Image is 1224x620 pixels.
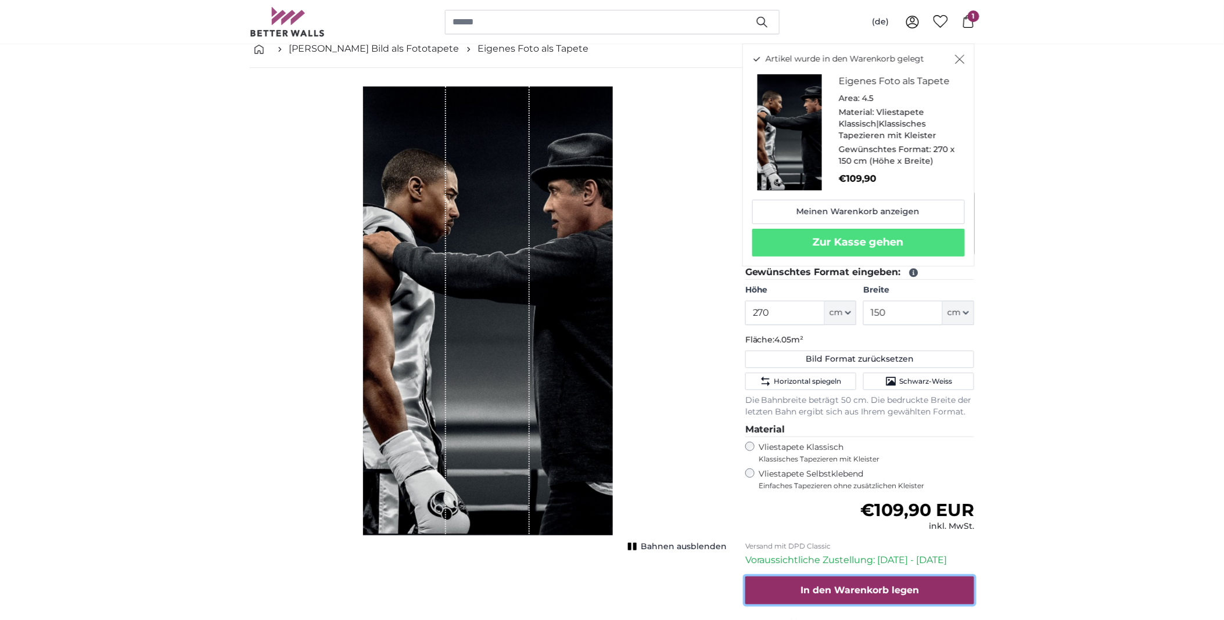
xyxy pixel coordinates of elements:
button: In den Warenkorb legen [745,576,975,604]
p: Voraussichtliche Zustellung: [DATE] - [DATE] [745,553,975,567]
div: 1 of 1 [250,86,727,551]
button: Schwarz-Weiss [863,373,974,390]
span: 4.05m² [775,334,804,345]
div: Artikel wurde in den Warenkorb gelegt [742,44,975,266]
p: Fläche: [745,334,975,346]
button: Bild Format zurücksetzen [745,351,975,368]
span: Einfaches Tapezieren ohne zusätzlichen Kleister [759,481,975,491]
button: cm [825,301,856,325]
button: cm [943,301,974,325]
span: cm [947,307,961,319]
label: Höhe [745,284,856,296]
a: [PERSON_NAME] Bild als Fototapete [289,42,460,56]
button: Horizontal spiegeln [745,373,856,390]
button: Schließen [955,53,965,65]
span: Area: [839,93,860,103]
span: Gewünschtes Format: [839,144,932,154]
span: Bahnen ausblenden [641,541,727,553]
p: €109,90 [839,172,956,186]
a: Eigenes Foto als Tapete [478,42,589,56]
p: Versand mit DPD Classic [745,542,975,551]
span: 270 x 150 cm (Höhe x Breite) [839,144,956,166]
span: 4.5 [863,93,874,103]
a: Meinen Warenkorb anzeigen [752,200,965,224]
legend: Gewünschtes Format eingeben: [745,265,975,280]
span: €109,90 EUR [860,499,974,521]
span: Artikel wurde in den Warenkorb gelegt [766,53,925,65]
span: Klassisches Tapezieren mit Kleister [759,455,965,464]
button: Zur Kasse gehen [752,229,965,257]
span: Vliestapete Klassisch|Klassisches Tapezieren mit Kleister [839,107,937,140]
span: Horizontal spiegeln [774,377,841,386]
div: inkl. MwSt. [860,521,974,532]
h3: Eigenes Foto als Tapete [839,74,956,88]
label: Vliestapete Selbstklebend [759,468,975,491]
span: Material: [839,107,875,117]
label: Breite [863,284,974,296]
span: cm [830,307,843,319]
span: 1 [968,10,979,22]
nav: breadcrumbs [250,30,975,68]
span: In den Warenkorb legen [801,585,919,596]
button: (de) [863,12,899,33]
img: personalised-photo [752,74,828,190]
span: Schwarz-Weiss [899,377,952,386]
p: Die Bahnbreite beträgt 50 cm. Die bedruckte Breite der letzten Bahn ergibt sich aus Ihrem gewählt... [745,395,975,418]
img: Betterwalls [250,7,325,37]
button: Bahnen ausblenden [624,539,727,555]
legend: Material [745,423,975,437]
label: Vliestapete Klassisch [759,442,965,464]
